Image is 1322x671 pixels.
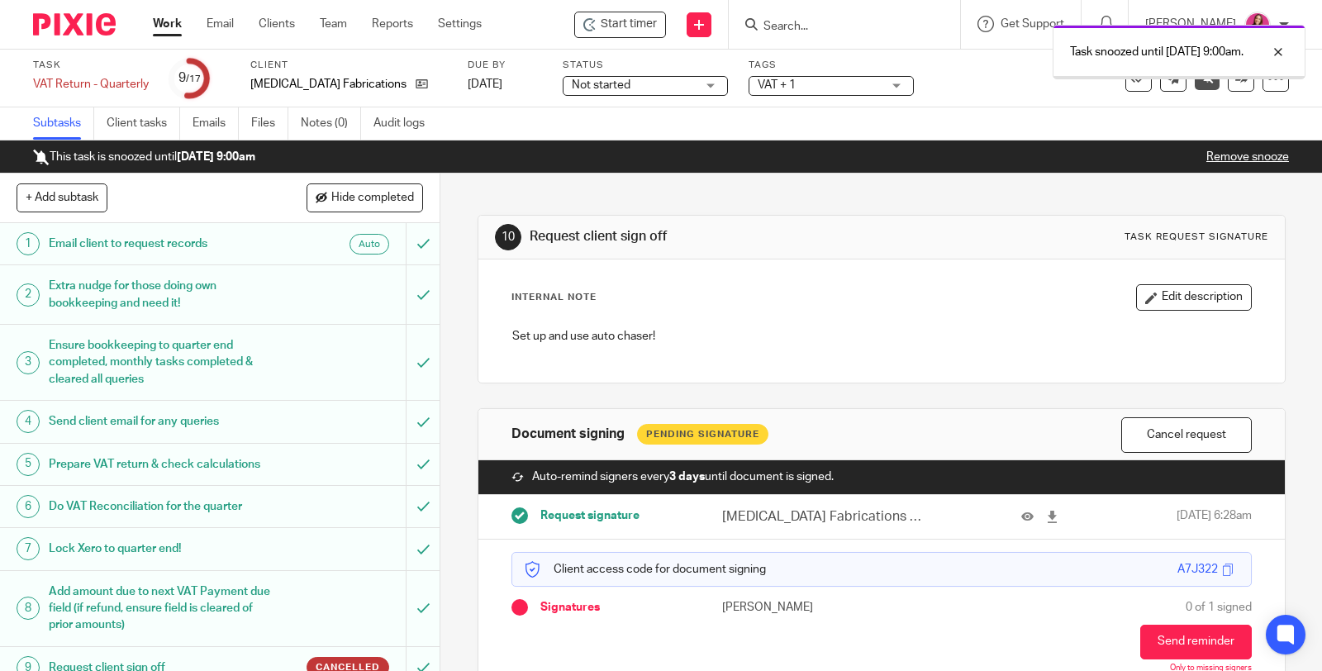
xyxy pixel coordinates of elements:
[532,469,834,485] span: Auto-remind signers every until document is signed.
[468,59,542,72] label: Due by
[301,107,361,140] a: Notes (0)
[511,426,625,443] h1: Document signing
[250,59,447,72] label: Client
[1244,12,1271,38] img: 21.png
[17,537,40,560] div: 7
[530,228,916,245] h1: Request client sign off
[1125,231,1268,244] div: Task request signature
[49,333,276,392] h1: Ensure bookkeeping to quarter end completed, monthly tasks completed & cleared all queries
[495,224,521,250] div: 10
[250,76,407,93] p: [MEDICAL_DATA] Fabrications Ltd
[186,74,201,83] small: /17
[107,107,180,140] a: Client tasks
[1177,561,1218,578] div: A7J322
[49,536,276,561] h1: Lock Xero to quarter end!
[331,192,414,205] span: Hide completed
[372,16,413,32] a: Reports
[512,328,1251,345] p: Set up and use auto chaser!
[1177,507,1252,526] span: [DATE] 6:28am
[525,561,766,578] p: Client access code for document signing
[572,79,630,91] span: Not started
[1206,151,1289,163] a: Remove snooze
[33,107,94,140] a: Subtasks
[17,495,40,518] div: 6
[17,410,40,433] div: 4
[601,16,657,33] span: Start timer
[49,409,276,434] h1: Send client email for any queries
[33,149,255,165] p: This task is snoozed until
[49,274,276,316] h1: Extra nudge for those doing own bookkeeping and need it!
[17,597,40,620] div: 8
[1136,284,1252,311] button: Edit description
[1070,44,1244,60] p: Task snoozed until [DATE] 9:00am.
[540,507,640,524] span: Request signature
[49,231,276,256] h1: Email client to request records
[307,183,423,212] button: Hide completed
[1140,625,1252,659] button: Send reminder
[17,232,40,255] div: 1
[177,151,255,163] b: [DATE] 9:00am
[49,494,276,519] h1: Do VAT Reconciliation for the quarter
[511,291,597,304] p: Internal Note
[540,599,600,616] span: Signatures
[259,16,295,32] a: Clients
[1121,417,1252,453] button: Cancel request
[468,79,502,90] span: [DATE]
[669,471,705,483] strong: 3 days
[320,16,347,32] a: Team
[722,599,882,616] p: [PERSON_NAME]
[33,76,149,93] div: VAT Return - Quarterly
[33,59,149,72] label: Task
[49,452,276,477] h1: Prepare VAT return & check calculations
[438,16,482,32] a: Settings
[193,107,239,140] a: Emails
[153,16,182,32] a: Work
[49,579,276,638] h1: Add amount due to next VAT Payment due field (if refund, ensure field is cleared of prior amounts)
[563,59,728,72] label: Status
[33,13,116,36] img: Pixie
[17,183,107,212] button: + Add subtask
[178,69,201,88] div: 9
[251,107,288,140] a: Files
[722,507,924,526] p: [MEDICAL_DATA] Fabrications Ltd - VAT Return.pdf
[17,351,40,374] div: 3
[350,234,389,255] div: Auto
[17,453,40,476] div: 5
[758,79,796,91] span: VAT + 1
[574,12,666,38] div: MRI Fabrications Ltd - VAT Return - Quarterly
[373,107,437,140] a: Audit logs
[207,16,234,32] a: Email
[17,283,40,307] div: 2
[637,424,768,445] div: Pending Signature
[1186,599,1252,616] span: 0 of 1 signed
